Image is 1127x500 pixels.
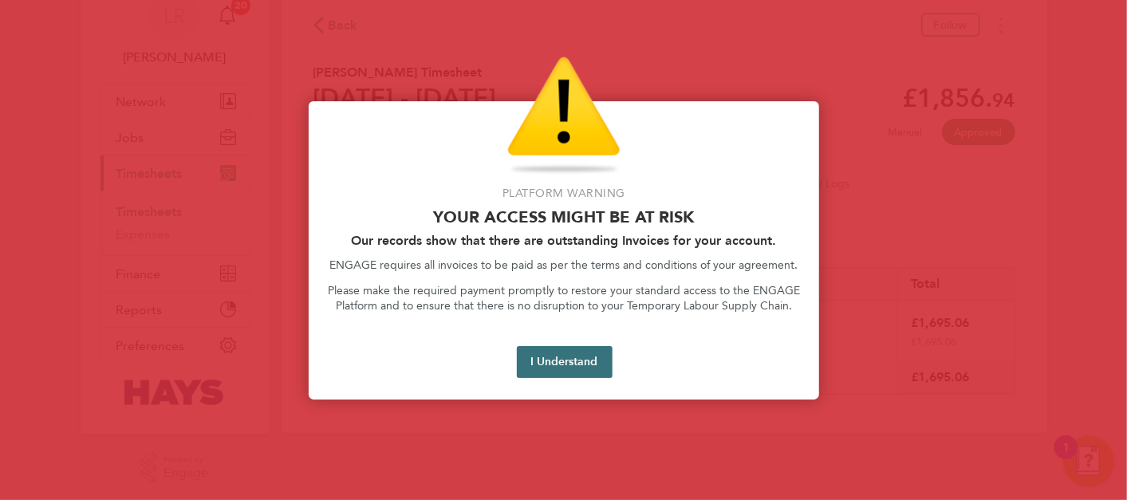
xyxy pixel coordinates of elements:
[328,186,800,202] p: Platform Warning
[328,207,800,226] p: Your access might be at risk
[517,346,613,378] button: I Understand
[328,258,800,274] p: ENGAGE requires all invoices to be paid as per the terms and conditions of your agreement.
[507,57,621,176] img: Warning Icon
[328,233,800,248] h2: Our records show that there are outstanding Invoices for your account.
[328,283,800,314] p: Please make the required payment promptly to restore your standard access to the ENGAGE Platform ...
[309,101,819,400] div: Access At Risk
